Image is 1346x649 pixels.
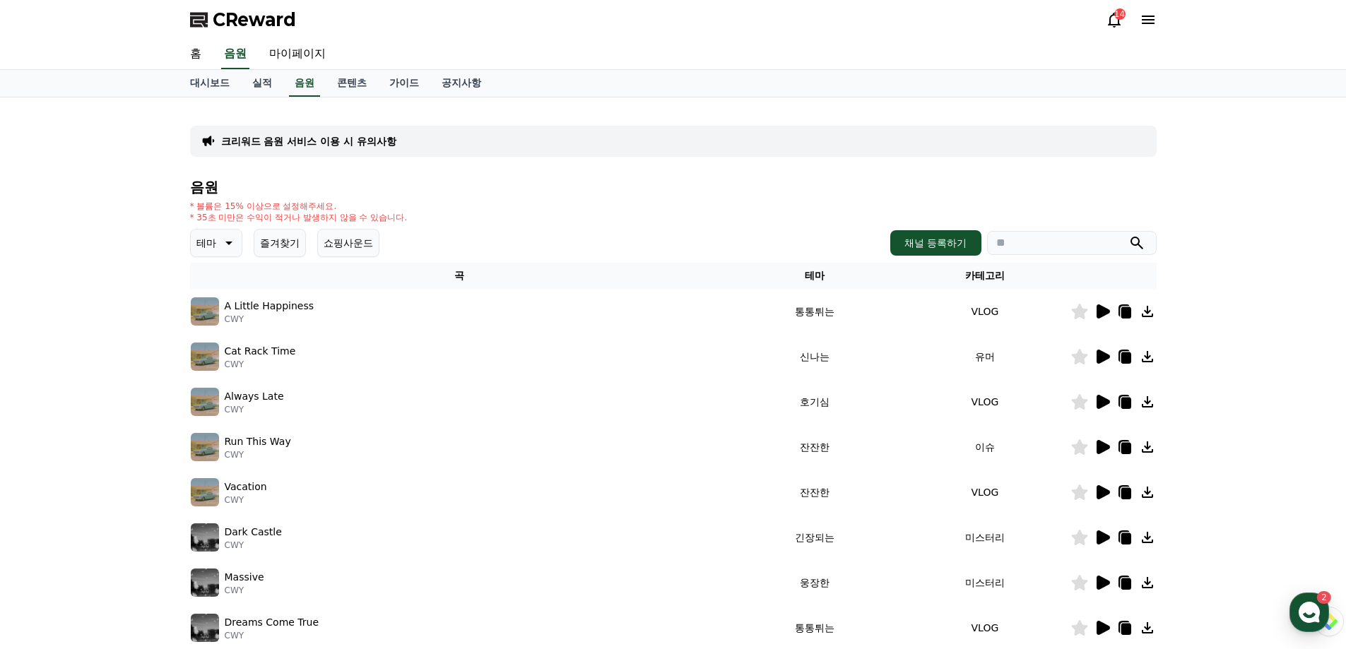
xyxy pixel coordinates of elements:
[225,359,296,370] p: CWY
[225,540,282,551] p: CWY
[899,560,1070,605] td: 미스터리
[326,70,378,97] a: 콘텐츠
[1106,11,1123,28] a: 14
[729,424,899,470] td: 잔잔한
[191,614,219,642] img: music
[899,470,1070,515] td: VLOG
[430,70,492,97] a: 공지사항
[179,70,241,97] a: 대시보드
[143,447,148,458] span: 2
[191,388,219,416] img: music
[899,379,1070,424] td: VLOG
[225,389,284,404] p: Always Late
[221,134,396,148] a: 크리워드 음원 서비스 이용 시 유의사항
[225,434,291,449] p: Run This Way
[1114,8,1126,20] div: 14
[225,449,291,460] p: CWY
[190,201,408,212] p: * 볼륨은 15% 이상으로 설정해주세요.
[190,229,242,257] button: 테마
[225,494,267,506] p: CWY
[225,570,264,585] p: Massive
[225,480,267,494] p: Vacation
[899,263,1070,289] th: 카테고리
[289,70,320,97] a: 음원
[899,289,1070,334] td: VLOG
[191,343,219,371] img: music
[45,469,53,480] span: 홈
[182,448,271,483] a: 설정
[213,8,296,31] span: CReward
[225,630,319,641] p: CWY
[241,70,283,97] a: 실적
[899,424,1070,470] td: 이슈
[190,179,1157,195] h4: 음원
[258,40,337,69] a: 마이페이지
[729,379,899,424] td: 호기심
[378,70,430,97] a: 가이드
[4,448,93,483] a: 홈
[190,212,408,223] p: * 35초 미만은 수익이 적거나 발생하지 않을 수 있습니다.
[317,229,379,257] button: 쇼핑사운드
[179,40,213,69] a: 홈
[225,585,264,596] p: CWY
[221,40,249,69] a: 음원
[899,515,1070,560] td: 미스터리
[191,433,219,461] img: music
[729,263,899,289] th: 테마
[225,299,314,314] p: A Little Happiness
[729,515,899,560] td: 긴장되는
[899,334,1070,379] td: 유머
[254,229,306,257] button: 즐겨찾기
[729,289,899,334] td: 통통튀는
[196,233,216,253] p: 테마
[225,314,314,325] p: CWY
[225,615,319,630] p: Dreams Come True
[225,404,284,415] p: CWY
[191,297,219,326] img: music
[190,263,730,289] th: 곡
[191,568,219,597] img: music
[191,523,219,552] img: music
[225,525,282,540] p: Dark Castle
[190,8,296,31] a: CReward
[129,470,146,481] span: 대화
[729,334,899,379] td: 신나는
[218,469,235,480] span: 설정
[93,448,182,483] a: 2대화
[890,230,981,256] button: 채널 등록하기
[225,344,296,359] p: Cat Rack Time
[191,478,219,506] img: music
[729,560,899,605] td: 웅장한
[729,470,899,515] td: 잔잔한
